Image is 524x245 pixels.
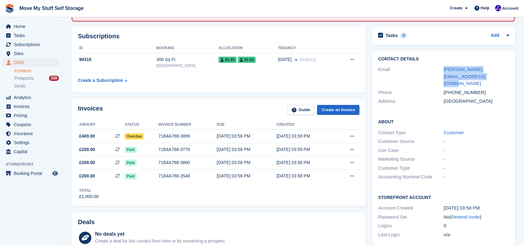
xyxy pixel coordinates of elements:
[444,156,509,163] div: -
[444,165,509,172] div: -
[3,58,59,67] a: menu
[3,31,59,40] a: menu
[378,57,509,62] h2: Contact Details
[451,214,480,219] a: Resend Invite
[79,193,99,200] div: £1,000.00
[481,5,489,11] span: Help
[276,120,336,130] th: Created
[14,93,51,102] span: Analytics
[14,49,51,58] span: Sites
[217,159,276,166] div: [DATE] 03:58 PM
[378,156,444,163] div: Marketing Source
[444,67,485,86] a: [PERSON_NAME][EMAIL_ADDRESS][DOMAIN_NAME]
[378,205,444,212] div: Account Created
[3,102,59,111] a: menu
[3,49,59,58] a: menu
[238,57,256,63] span: 01-21
[14,58,51,67] span: CRM
[14,120,51,129] span: Coupons
[386,33,398,38] h2: Tasks
[14,102,51,111] span: Invoices
[450,5,462,11] span: Create
[95,230,226,238] div: No deals yet
[78,120,125,130] th: Amount
[276,146,336,153] div: [DATE] 03:59 PM
[378,129,444,136] div: Contact Type
[444,89,509,96] div: [PHONE_NUMBER]
[78,219,94,226] h2: Deals
[14,22,51,31] span: Home
[276,173,336,179] div: [DATE] 03:58 PM
[444,173,509,181] div: -
[156,63,219,68] div: [GEOGRAPHIC_DATA]
[125,133,144,139] span: Overdue
[378,173,444,181] div: Accounting Nominal Code
[378,66,444,87] div: Email
[158,146,217,153] div: 71B4A788-3779
[217,146,276,153] div: [DATE] 03:58 PM
[300,57,316,62] span: Ongoing
[78,105,103,115] h2: Invoices
[95,238,226,244] div: Create a deal for this contact from here or by converting a prospect.
[3,138,59,147] a: menu
[78,75,127,86] a: Create a Subscription
[3,129,59,138] a: menu
[3,111,59,120] a: menu
[51,170,59,177] a: Preview store
[158,159,217,166] div: 71B4A788-3660
[378,165,444,172] div: Customer Type
[3,93,59,102] a: menu
[78,56,156,63] div: 90315
[495,5,501,11] img: Jade Whetnall
[5,4,14,13] img: stora-icon-8386f47178a22dfd0bd8f6a31ec36ba5ce8667c1dd55bd0f319d3a0aa187defe.svg
[14,75,34,81] span: Prospects
[125,160,136,166] span: Paid
[78,77,123,84] div: Create a Subscription
[219,43,278,53] th: Allocation
[217,120,276,130] th: Due
[158,120,217,130] th: Invoice number
[79,173,95,179] span: £200.00
[17,3,86,13] a: Move My Stuff Self Storage
[14,147,51,156] span: Capital
[444,222,509,229] div: 0
[278,56,291,63] span: [DATE]
[400,33,407,38] div: 0
[3,22,59,31] a: menu
[6,161,62,167] span: Storefront
[444,231,509,238] div: n/a
[49,76,59,81] div: 339
[278,43,339,53] th: Tenancy
[378,138,444,145] div: Customer Source
[14,68,59,74] a: Contacts
[502,5,518,12] span: Account
[378,214,444,221] div: Password Set
[156,43,219,53] th: Booking
[14,129,51,138] span: Insurance
[3,40,59,49] a: menu
[3,169,59,178] a: menu
[378,118,509,125] h2: About
[217,133,276,139] div: [DATE] 03:58 PM
[219,57,237,63] span: 01-23
[444,205,509,212] div: [DATE] 03:58 PM
[444,147,509,154] div: -
[276,133,336,139] div: [DATE] 03:59 PM
[444,138,509,145] div: -
[378,231,444,238] div: Last Login
[125,147,136,153] span: Paid
[287,105,315,115] a: Guide
[14,40,51,49] span: Subscriptions
[444,214,509,221] div: No
[14,75,59,82] a: Prospects 339
[14,138,51,147] span: Settings
[378,147,444,154] div: Use Case
[79,146,95,153] span: £200.00
[78,43,156,53] th: ID
[378,194,509,200] h2: Storefront Account
[14,111,51,120] span: Pricing
[158,173,217,179] div: 71B4A788-3548
[449,214,481,219] span: ( )
[3,147,59,156] a: menu
[79,188,99,193] div: Total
